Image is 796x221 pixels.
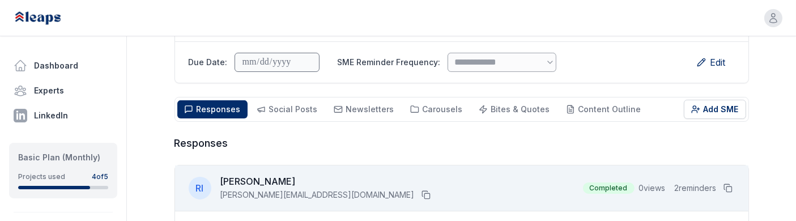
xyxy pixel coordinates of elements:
[189,57,228,68] label: Due Date:
[346,104,394,114] span: Newsletters
[174,135,749,151] h3: Responses
[559,100,648,118] button: Content Outline
[583,182,635,194] span: Completed
[491,104,550,114] span: Bites & Quotes
[675,182,717,194] span: 2 reminders
[9,104,117,127] a: LinkedIn
[9,79,117,102] a: Experts
[578,104,641,114] span: Content Outline
[423,104,463,114] span: Carousels
[92,172,108,181] div: 4 of 5
[639,182,666,194] span: 0 views
[710,56,726,69] span: Edit
[250,100,325,118] button: Social Posts
[9,54,117,77] a: Dashboard
[197,104,241,114] span: Responses
[14,6,86,31] img: Leaps
[403,100,470,118] button: Carousels
[189,177,211,199] div: RI
[327,100,401,118] button: Newsletters
[721,181,735,195] button: Copy all responses
[688,51,735,74] button: Edit
[177,100,248,118] button: Responses
[269,104,318,114] span: Social Posts
[18,172,65,181] div: Projects used
[338,57,441,68] label: SME Reminder Frequency:
[18,152,108,163] div: Basic Plan (Monthly)
[220,175,433,188] h3: [PERSON_NAME]
[684,100,746,119] button: Add SME
[472,100,557,118] button: Bites & Quotes
[220,189,415,201] span: [PERSON_NAME][EMAIL_ADDRESS][DOMAIN_NAME]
